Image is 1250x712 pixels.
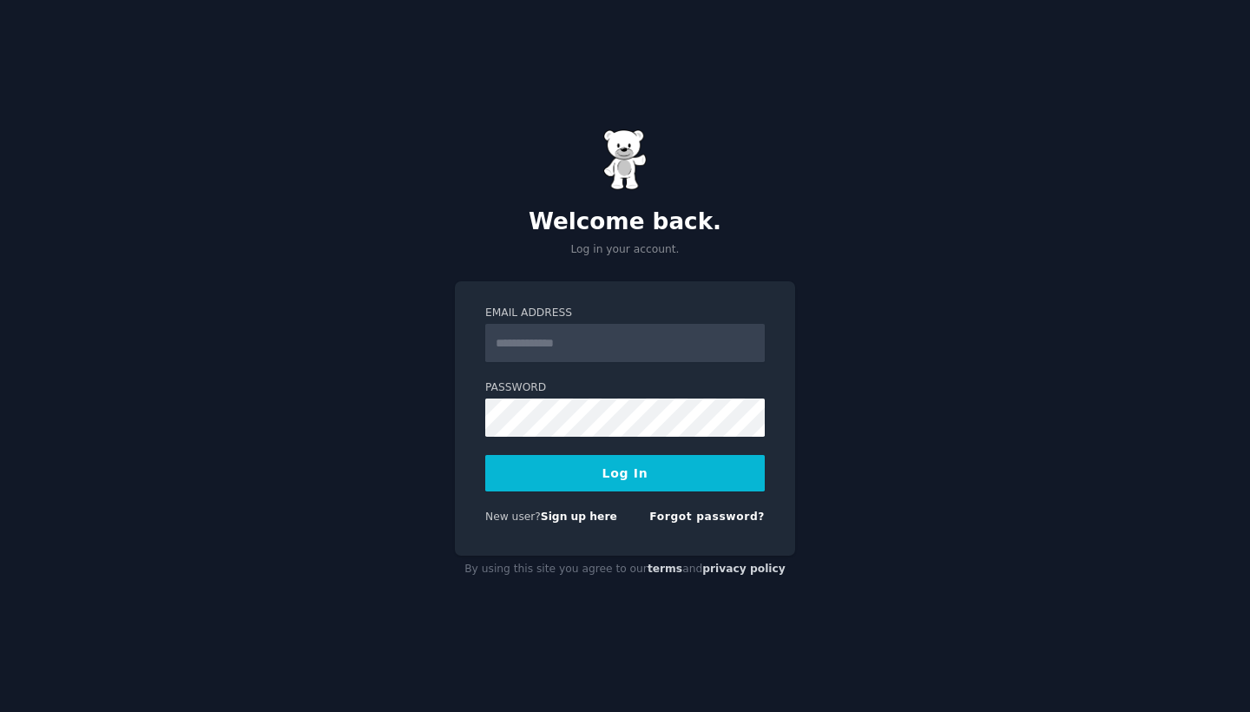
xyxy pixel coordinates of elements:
[485,511,541,523] span: New user?
[455,242,795,258] p: Log in your account.
[648,563,682,575] a: terms
[541,511,617,523] a: Sign up here
[649,511,765,523] a: Forgot password?
[455,208,795,236] h2: Welcome back.
[455,556,795,583] div: By using this site you agree to our and
[485,380,765,396] label: Password
[485,455,765,491] button: Log In
[603,129,647,190] img: Gummy Bear
[485,306,765,321] label: Email Address
[702,563,786,575] a: privacy policy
